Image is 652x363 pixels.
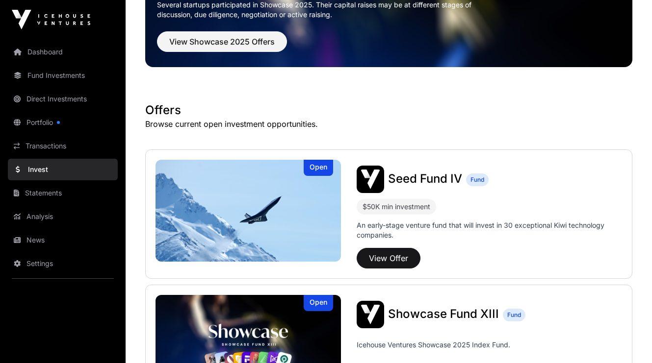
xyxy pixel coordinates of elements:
[357,340,510,350] p: Icehouse Ventures Showcase 2025 Index Fund.
[8,206,118,227] a: Analysis
[304,295,333,311] div: Open
[507,311,521,319] span: Fund
[603,316,652,363] iframe: Chat Widget
[470,176,484,184] span: Fund
[156,160,341,262] a: Seed Fund IVOpen
[388,307,499,321] span: Showcase Fund XIII
[157,41,287,51] a: View Showcase 2025 Offers
[12,10,90,29] img: Icehouse Ventures Logo
[8,229,118,251] a: News
[388,308,499,321] a: Showcase Fund XIII
[8,112,118,133] a: Portfolio
[157,31,287,52] button: View Showcase 2025 Offers
[357,199,436,215] div: $50K min investment
[357,301,384,328] img: Showcase Fund XIII
[156,160,341,262] img: Seed Fund IV
[8,135,118,157] a: Transactions
[8,41,118,63] a: Dashboard
[8,65,118,86] a: Fund Investments
[388,171,462,186] span: Seed Fund IV
[145,102,632,118] h1: Offers
[8,182,118,204] a: Statements
[8,253,118,274] a: Settings
[145,118,632,130] p: Browse current open investment opportunities.
[8,159,118,180] a: Invest
[357,248,420,268] button: View Offer
[363,201,430,213] div: $50K min investment
[169,36,275,48] span: View Showcase 2025 Offers
[357,220,622,240] p: An early-stage venture fund that will invest in 30 exceptional Kiwi technology companies.
[304,160,333,176] div: Open
[8,88,118,110] a: Direct Investments
[388,173,462,186] a: Seed Fund IV
[357,166,384,193] img: Seed Fund IV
